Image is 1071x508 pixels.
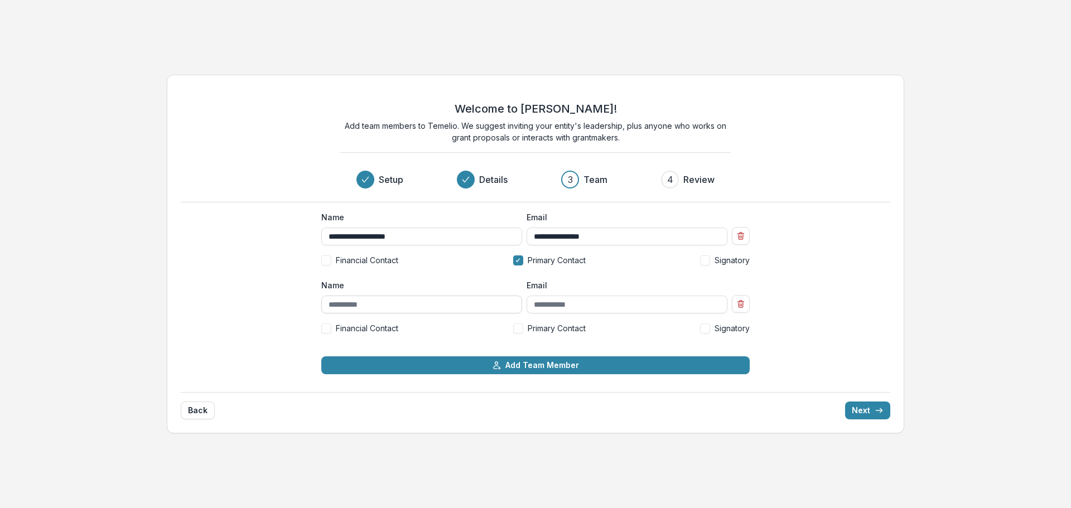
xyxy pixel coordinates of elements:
button: Add Team Member [321,356,750,374]
label: Name [321,211,515,223]
h3: Setup [379,173,403,186]
span: Primary Contact [528,322,586,334]
button: Remove team member [732,295,750,313]
h3: Review [683,173,715,186]
label: Email [527,211,721,223]
label: Name [321,279,515,291]
label: Email [527,279,721,291]
span: Primary Contact [528,254,586,266]
button: Remove team member [732,227,750,245]
span: Financial Contact [336,322,398,334]
div: 4 [667,173,673,186]
button: Next [845,401,890,419]
h3: Team [583,173,607,186]
div: Progress [356,171,715,188]
div: 3 [568,173,573,186]
h2: Welcome to [PERSON_NAME]! [455,102,617,115]
span: Financial Contact [336,254,398,266]
h3: Details [479,173,508,186]
p: Add team members to Temelio. We suggest inviting your entity's leadership, plus anyone who works ... [340,120,731,143]
span: Signatory [715,322,750,334]
span: Signatory [715,254,750,266]
button: Back [181,401,215,419]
